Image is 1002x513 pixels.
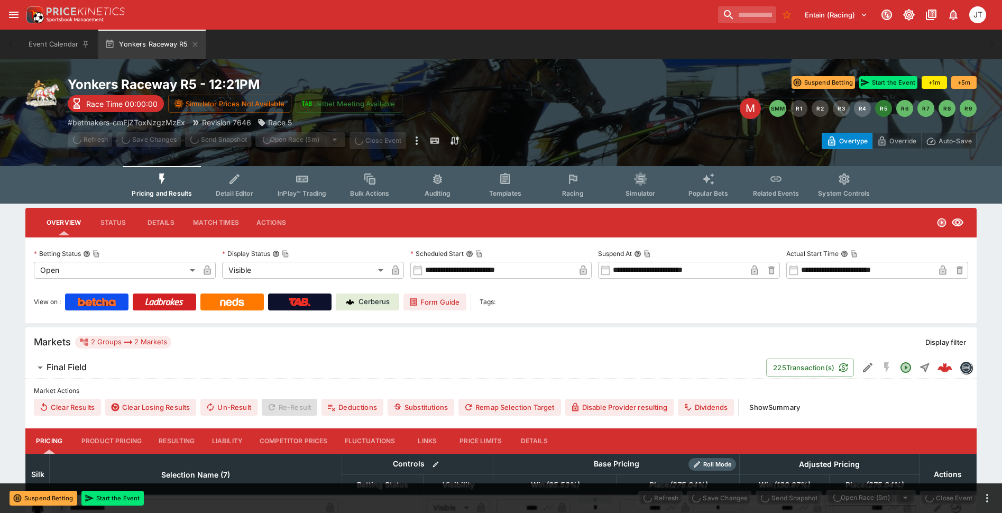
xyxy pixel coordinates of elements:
[336,294,399,310] a: Cerberus
[766,359,854,377] button: 225Transaction(s)
[47,17,104,22] img: Sportsbook Management
[34,383,968,399] label: Market Actions
[773,479,810,491] em: ( 130.97 %)
[73,428,150,454] button: Product Pricing
[944,5,963,24] button: Notifications
[753,189,799,197] span: Related Events
[858,358,877,377] button: Edit Detail
[22,30,96,59] button: Event Calendar
[258,117,292,128] div: Race 5
[960,361,972,374] div: betmakers
[747,479,821,491] span: Win(130.97%)
[919,334,972,351] button: Display filter
[841,250,848,258] button: Actual Start TimeCopy To Clipboard
[68,117,185,128] p: Copy To Clipboard
[922,5,941,24] button: Documentation
[969,6,986,23] div: Josh Tanner
[951,216,964,229] svg: Visible
[98,30,206,59] button: Yonkers Raceway R5
[410,249,464,258] p: Scheduled Start
[25,76,59,110] img: harness_racing.png
[251,428,336,454] button: Competitor Prices
[778,6,795,23] button: No Bookmarks
[688,189,728,197] span: Popular Bets
[951,76,977,89] button: +5m
[818,189,870,197] span: System Controls
[185,210,247,235] button: Match Times
[634,250,641,258] button: Suspend AtCopy To Clipboard
[859,76,917,89] button: Start the Event
[850,250,858,258] button: Copy To Clipboard
[410,132,423,149] button: more
[26,454,50,494] th: Silk
[34,294,61,310] label: View on :
[89,210,137,235] button: Status
[812,100,829,117] button: R2
[350,189,389,197] span: Bulk Actions
[204,428,251,454] button: Liability
[83,250,90,258] button: Betting StatusCopy To Clipboard
[451,428,510,454] button: Price Limits
[743,399,806,416] button: ShowSummary
[899,5,918,24] button: Toggle light/dark mode
[598,249,632,258] p: Suspend At
[47,362,87,373] h6: Final Field
[872,133,921,149] button: Override
[255,132,345,147] div: split button
[358,297,390,307] p: Cerberus
[388,399,454,416] button: Substitutions
[34,399,101,416] button: Clear Results
[896,100,913,117] button: R6
[545,479,579,491] em: ( 95.53 %)
[833,100,850,117] button: R3
[922,76,947,89] button: +1m
[38,210,89,235] button: Overview
[220,298,244,306] img: Neds
[917,100,934,117] button: R7
[222,262,387,279] div: Visible
[79,336,167,349] div: 2 Groups 2 Markets
[510,428,558,454] button: Details
[939,100,955,117] button: R8
[562,189,584,197] span: Racing
[981,492,994,505] button: more
[47,7,125,15] img: PriceKinetics
[936,217,947,228] svg: Open
[25,357,766,378] button: Final Field
[638,479,719,491] span: Place(275.04%)
[822,133,977,149] div: Start From
[268,117,292,128] p: Race 5
[145,298,183,306] img: Ladbrokes
[200,399,257,416] button: Un-Result
[792,76,855,89] button: Suspend Betting
[247,210,295,235] button: Actions
[403,294,466,310] a: Form Guide
[34,249,81,258] p: Betting Status
[86,98,158,109] p: Race Time 00:00:00
[740,98,761,119] div: Edit Meeting
[272,250,280,258] button: Display StatusCopy To Clipboard
[425,189,451,197] span: Auditing
[644,250,651,258] button: Copy To Clipboard
[889,135,916,146] p: Override
[34,262,199,279] div: Open
[688,458,736,471] div: Show/hide Price Roll mode configuration.
[150,428,203,454] button: Resulting
[565,399,674,416] button: Disable Provider resulting
[466,250,473,258] button: Scheduled StartCopy To Clipboard
[93,250,100,258] button: Copy To Clipboard
[919,454,976,494] th: Actions
[626,189,655,197] span: Simulator
[798,6,874,23] button: Select Tenant
[429,457,443,471] button: Bulk edit
[678,399,734,416] button: Dividends
[168,95,291,113] button: Simulator Prices Not Available
[403,428,451,454] button: Links
[915,358,934,377] button: Straight
[321,399,383,416] button: Deductions
[899,361,912,374] svg: Open
[202,117,251,128] p: Revision 7646
[934,357,955,378] a: 42aa8720-cd20-4ee4-b3ed-651f8a61c708
[718,6,776,23] input: search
